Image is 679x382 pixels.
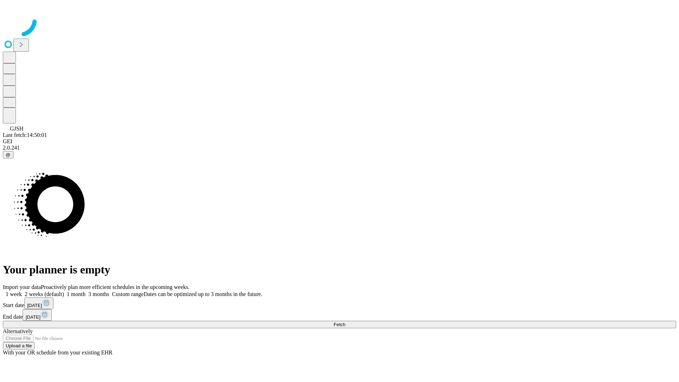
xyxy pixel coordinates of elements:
[3,132,47,138] span: Last fetch: 14:50:01
[88,291,109,297] span: 3 months
[41,284,190,290] span: Proactively plan more efficient schedules in the upcoming weeks.
[27,303,42,308] span: [DATE]
[3,342,35,349] button: Upload a file
[3,151,13,158] button: @
[6,291,22,297] span: 1 week
[3,138,676,145] div: GEI
[23,309,52,321] button: [DATE]
[3,297,676,309] div: Start date
[3,349,112,355] span: With your OR schedule from your existing EHR
[3,321,676,328] button: Fetch
[333,322,345,327] span: Fetch
[3,328,33,334] span: Alternatively
[25,291,64,297] span: 2 weeks (default)
[6,152,11,157] span: @
[10,126,23,132] span: GJSH
[3,309,676,321] div: End date
[3,263,676,276] h1: Your planner is empty
[25,314,40,320] span: [DATE]
[3,145,676,151] div: 2.0.241
[67,291,86,297] span: 1 month
[144,291,262,297] span: Dates can be optimized up to 3 months in the future.
[24,297,53,309] button: [DATE]
[112,291,144,297] span: Custom range
[3,284,41,290] span: Import your data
